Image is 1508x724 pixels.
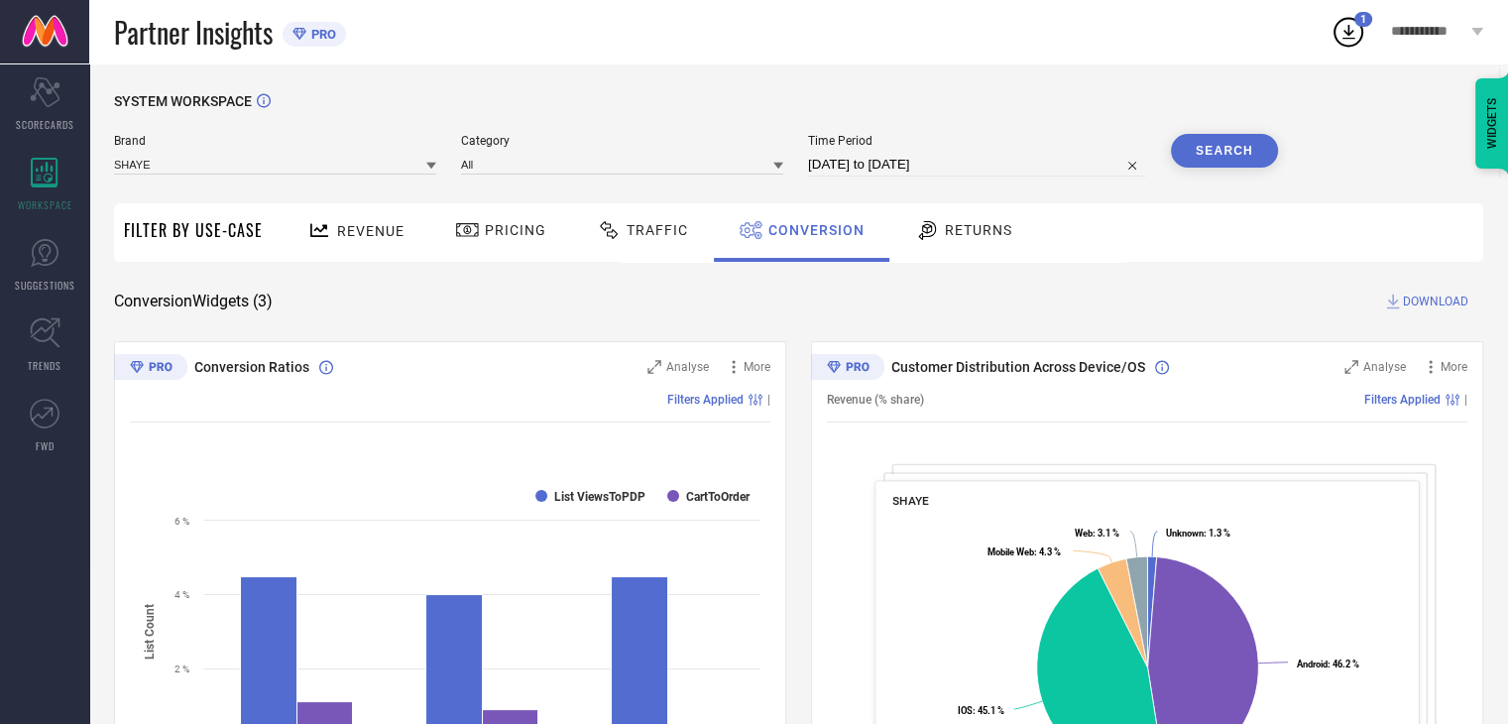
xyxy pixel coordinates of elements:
text: 2 % [174,664,189,674]
span: FWD [36,438,55,453]
span: SYSTEM WORKSPACE [114,93,252,109]
tspan: Mobile Web [987,546,1034,557]
tspan: Web [1075,528,1093,539]
span: SUGGESTIONS [15,278,75,293]
div: Open download list [1331,14,1366,50]
tspan: List Count [143,603,157,659]
tspan: IOS [958,705,973,716]
tspan: Unknown [1166,528,1204,539]
span: Returns [945,222,1012,238]
span: | [767,393,770,407]
span: Filters Applied [1364,393,1441,407]
svg: Zoom [1344,360,1358,374]
text: : 1.3 % [1166,528,1230,539]
span: Revenue (% share) [827,393,924,407]
span: Analyse [1363,360,1406,374]
text: CartToOrder [686,490,751,504]
text: : 3.1 % [1075,528,1119,539]
span: Filter By Use-Case [124,218,263,242]
span: Conversion Widgets ( 3 ) [114,292,273,311]
text: : 45.1 % [958,705,1004,716]
span: | [1464,393,1467,407]
span: DOWNLOAD [1403,292,1468,311]
span: More [744,360,770,374]
span: Traffic [627,222,688,238]
span: Analyse [666,360,709,374]
text: : 46.2 % [1296,658,1358,668]
span: Brand [114,134,436,148]
text: List ViewsToPDP [554,490,645,504]
span: Filters Applied [667,393,744,407]
span: Category [461,134,783,148]
span: SHAYE [892,494,929,508]
span: Conversion Ratios [194,359,309,375]
button: Search [1171,134,1278,168]
span: TRENDS [28,358,61,373]
span: SCORECARDS [16,117,74,132]
span: 1 [1360,13,1366,26]
div: Premium [114,354,187,384]
text: 4 % [174,589,189,600]
span: WORKSPACE [18,197,72,212]
span: Time Period [808,134,1146,148]
span: Partner Insights [114,12,273,53]
span: More [1441,360,1467,374]
span: PRO [306,27,336,42]
span: Pricing [485,222,546,238]
div: Premium [811,354,884,384]
span: Revenue [337,223,405,239]
text: 6 % [174,516,189,527]
text: : 4.3 % [987,546,1061,557]
span: Customer Distribution Across Device/OS [891,359,1145,375]
svg: Zoom [647,360,661,374]
tspan: Android [1296,658,1327,668]
span: Conversion [768,222,865,238]
input: Select time period [808,153,1146,177]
